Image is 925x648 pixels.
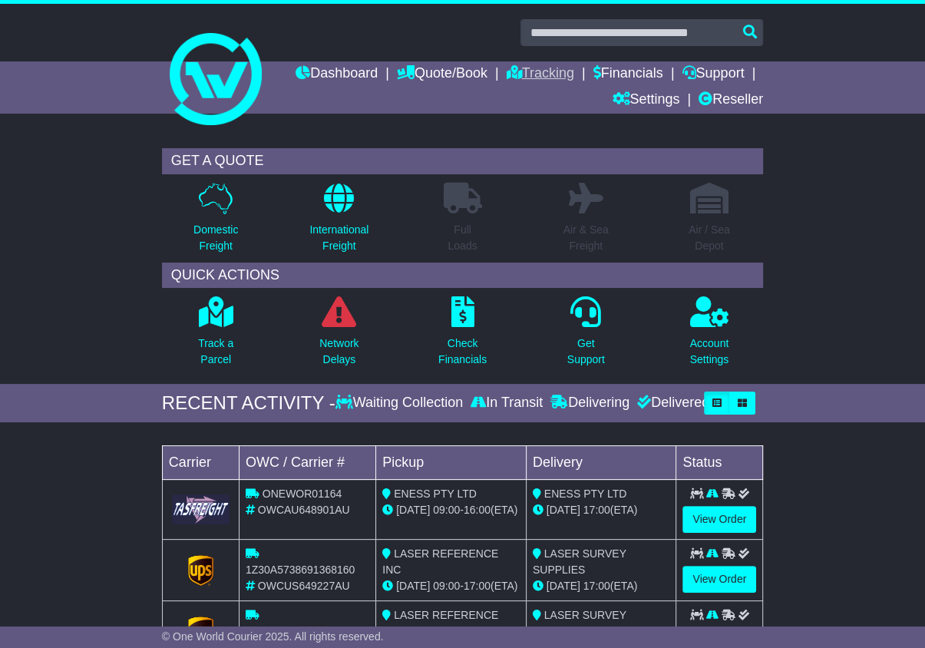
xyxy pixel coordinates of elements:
[396,580,430,592] span: [DATE]
[376,446,527,480] td: Pickup
[682,566,756,593] a: View Order
[394,488,477,500] span: ENESS PTY LTD
[309,182,369,263] a: InternationalFreight
[162,446,239,480] td: Carrier
[193,222,238,254] p: Domestic Freight
[689,222,730,254] p: Air / Sea Depot
[464,580,491,592] span: 17:00
[547,395,633,412] div: Delivering
[444,222,482,254] p: Full Loads
[319,336,358,368] p: Network Delays
[162,630,384,643] span: © One World Courier 2025. All rights reserved.
[309,222,368,254] p: International Freight
[533,609,626,637] span: LASER SURVEY SUPPLIES
[544,488,627,500] span: ENESS PTY LTD
[246,564,355,576] span: 1Z30A5738691368160
[547,504,580,516] span: [DATE]
[258,504,350,516] span: OWCAU648901AU
[533,578,670,594] div: (ETA)
[397,61,487,88] a: Quote/Book
[188,617,214,647] img: GetCarrierServiceLogo
[433,504,460,516] span: 09:00
[162,392,335,415] div: RECENT ACTIVITY -
[547,580,580,592] span: [DATE]
[593,61,663,88] a: Financials
[246,625,355,637] span: 1Z30A5738691368160
[583,580,610,592] span: 17:00
[533,547,626,576] span: LASER SURVEY SUPPLIES
[382,609,498,637] span: LASER REFERENCE INC
[162,148,763,174] div: GET A QUOTE
[188,555,214,586] img: GetCarrierServiceLogo
[197,296,234,376] a: Track aParcel
[172,494,230,524] img: GetCarrierServiceLogo
[296,61,378,88] a: Dashboard
[319,296,359,376] a: NetworkDelays
[258,580,350,592] span: OWCUS649227AU
[526,446,676,480] td: Delivery
[263,488,342,500] span: ONEWOR01164
[193,182,239,263] a: DomesticFreight
[438,296,487,376] a: CheckFinancials
[382,547,498,576] span: LASER REFERENCE INC
[438,336,487,368] p: Check Financials
[567,336,605,368] p: Get Support
[239,446,375,480] td: OWC / Carrier #
[682,506,756,533] a: View Order
[382,578,520,594] div: - (ETA)
[433,580,460,592] span: 09:00
[335,395,467,412] div: Waiting Collection
[567,296,606,376] a: GetSupport
[583,504,610,516] span: 17:00
[689,296,730,376] a: AccountSettings
[563,222,609,254] p: Air & Sea Freight
[396,504,430,516] span: [DATE]
[464,504,491,516] span: 16:00
[198,336,233,368] p: Track a Parcel
[676,446,763,480] td: Status
[533,502,670,518] div: (ETA)
[382,502,520,518] div: - (ETA)
[682,61,744,88] a: Support
[612,88,679,114] a: Settings
[467,395,547,412] div: In Transit
[507,61,574,88] a: Tracking
[690,336,729,368] p: Account Settings
[699,88,763,114] a: Reseller
[162,263,763,289] div: QUICK ACTIONS
[633,395,709,412] div: Delivered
